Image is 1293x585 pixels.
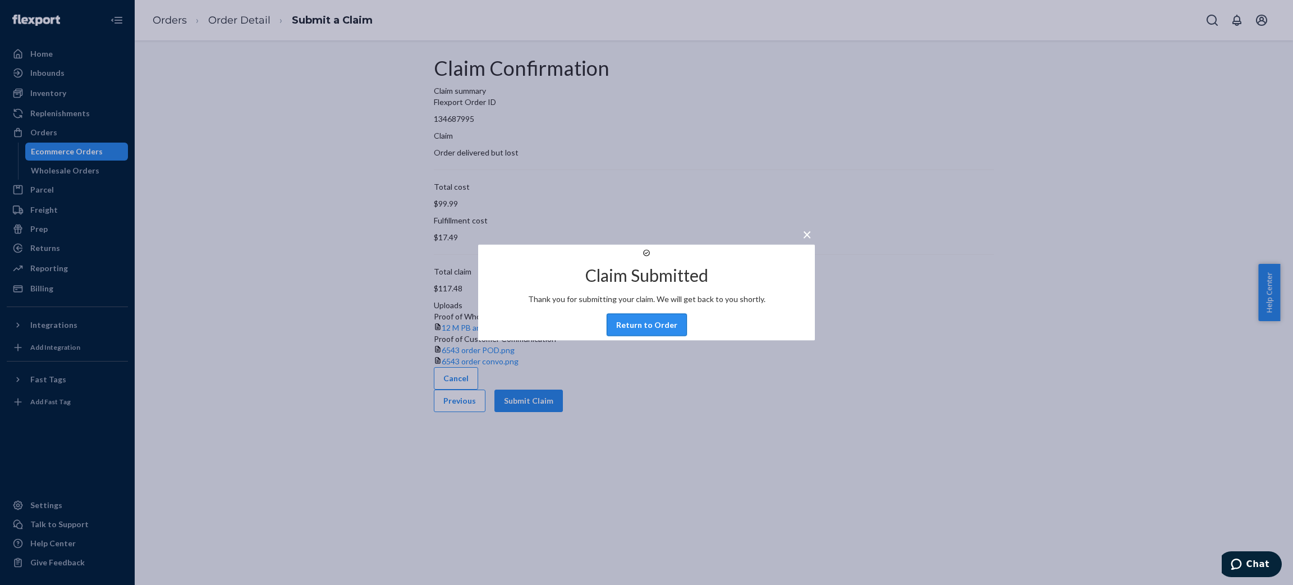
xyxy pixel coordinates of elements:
[607,314,687,336] button: Return to Order
[585,266,708,285] h2: Claim Submitted
[528,294,765,305] p: Thank you for submitting your claim. We will get back to you shortly.
[1222,551,1282,579] iframe: Opens a widget where you can chat to one of our agents
[803,225,811,244] span: ×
